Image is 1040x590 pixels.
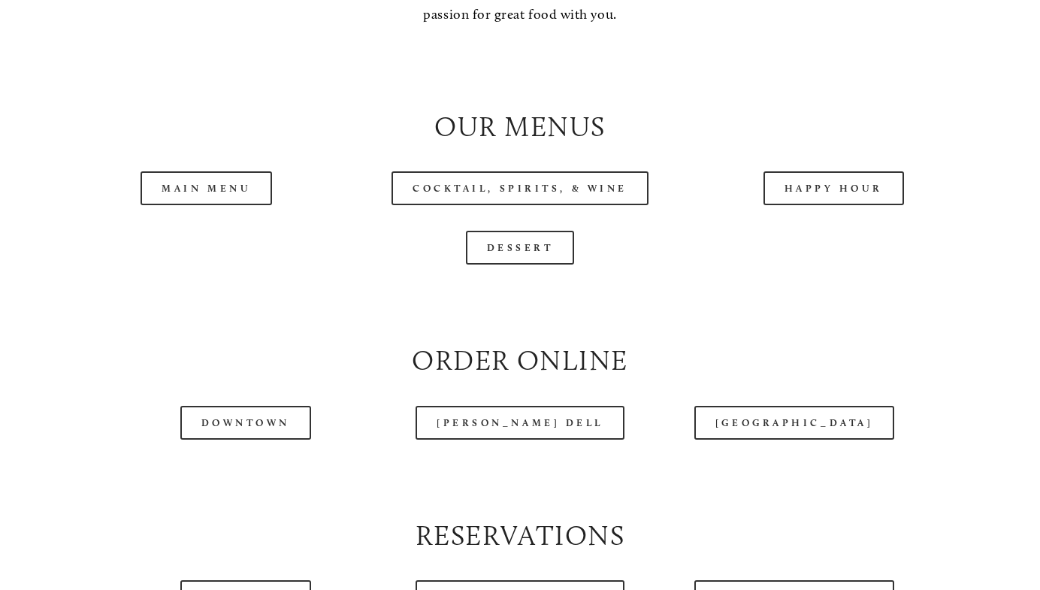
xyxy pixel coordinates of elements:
h2: Our Menus [62,107,978,146]
a: [GEOGRAPHIC_DATA] [694,406,894,440]
a: [PERSON_NAME] Dell [416,406,624,440]
h2: Order Online [62,341,978,380]
a: Dessert [466,231,575,265]
a: Main Menu [141,171,272,205]
a: Downtown [180,406,311,440]
h2: Reservations [62,516,978,555]
a: Cocktail, Spirits, & Wine [392,171,648,205]
a: Happy Hour [763,171,905,205]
